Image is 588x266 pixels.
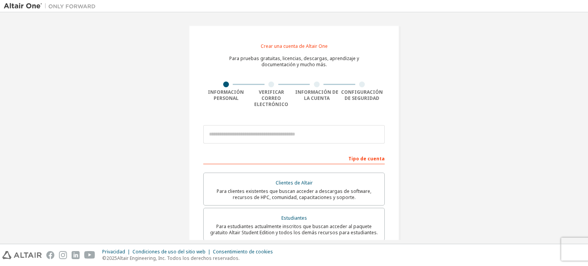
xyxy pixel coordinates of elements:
[210,223,378,236] font: Para estudiantes actualmente inscritos que buscan acceder al paquete gratuito Altair Student Edit...
[295,89,338,101] font: Información de la cuenta
[72,251,80,259] img: linkedin.svg
[102,248,125,255] font: Privacidad
[106,255,117,261] font: 2025
[132,248,206,255] font: Condiciones de uso del sitio web
[261,61,327,68] font: documentación y mucho más.
[348,155,385,162] font: Tipo de cuenta
[341,89,383,101] font: Configuración de seguridad
[229,55,359,62] font: Para pruebas gratuitas, licencias, descargas, aprendizaje y
[46,251,54,259] img: facebook.svg
[59,251,67,259] img: instagram.svg
[102,255,106,261] font: ©
[276,180,313,186] font: Clientes de Altair
[213,248,273,255] font: Consentimiento de cookies
[281,215,307,221] font: Estudiantes
[261,43,328,49] font: Crear una cuenta de Altair One
[217,188,371,201] font: Para clientes existentes que buscan acceder a descargas de software, recursos de HPC, comunidad, ...
[2,251,42,259] img: altair_logo.svg
[84,251,95,259] img: youtube.svg
[4,2,100,10] img: Altair Uno
[208,89,244,101] font: Información personal
[254,89,288,108] font: Verificar correo electrónico
[117,255,240,261] font: Altair Engineering, Inc. Todos los derechos reservados.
